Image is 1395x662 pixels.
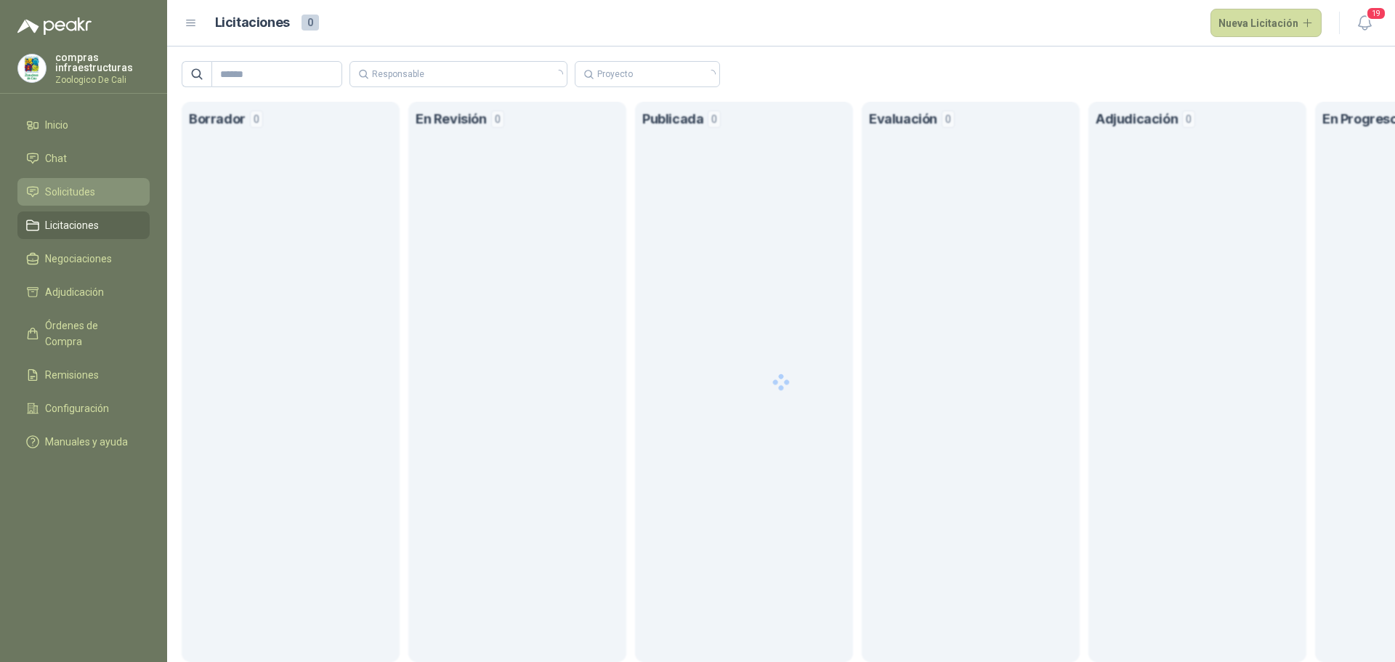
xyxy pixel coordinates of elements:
[17,145,150,172] a: Chat
[1366,7,1386,20] span: 19
[55,52,150,73] p: compras infraestructuras
[45,251,112,267] span: Negociaciones
[18,55,46,82] img: Company Logo
[17,178,150,206] a: Solicitudes
[45,117,68,133] span: Inicio
[45,400,109,416] span: Configuración
[17,211,150,239] a: Licitaciones
[45,318,136,350] span: Órdenes de Compra
[1210,9,1322,38] button: Nueva Licitación
[17,17,92,35] img: Logo peakr
[17,395,150,422] a: Configuración
[17,111,150,139] a: Inicio
[215,12,290,33] h1: Licitaciones
[554,70,563,78] span: loading
[55,76,150,84] p: Zoologico De Cali
[17,312,150,355] a: Órdenes de Compra
[45,150,67,166] span: Chat
[45,434,128,450] span: Manuales y ayuda
[302,15,319,31] span: 0
[17,245,150,273] a: Negociaciones
[1351,10,1378,36] button: 19
[17,428,150,456] a: Manuales y ayuda
[45,184,95,200] span: Solicitudes
[17,361,150,389] a: Remisiones
[707,70,716,78] span: loading
[17,278,150,306] a: Adjudicación
[45,367,99,383] span: Remisiones
[45,284,104,300] span: Adjudicación
[45,217,99,233] span: Licitaciones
